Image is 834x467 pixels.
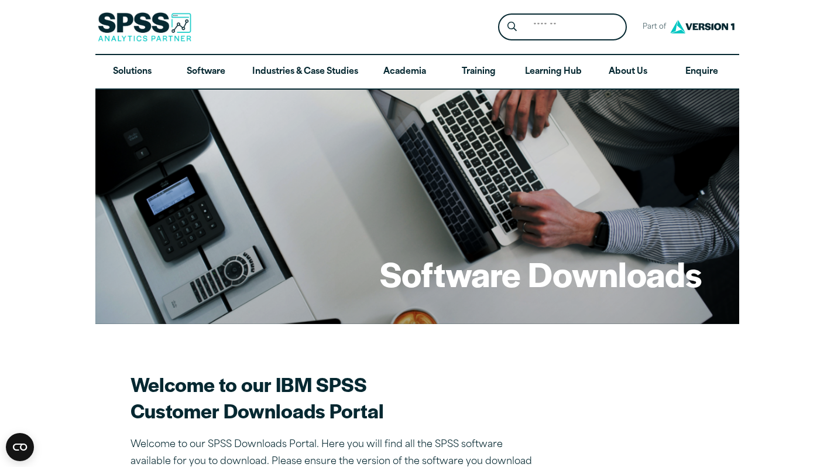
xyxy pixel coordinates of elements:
[441,55,515,89] a: Training
[368,55,441,89] a: Academia
[636,19,667,36] span: Part of
[243,55,368,89] a: Industries & Case Studies
[95,55,169,89] a: Solutions
[131,371,540,424] h2: Welcome to our IBM SPSS Customer Downloads Portal
[591,55,665,89] a: About Us
[95,55,739,89] nav: Desktop version of site main menu
[516,55,591,89] a: Learning Hub
[6,433,34,461] button: Open CMP widget
[498,13,627,41] form: Site Header Search Form
[169,55,243,89] a: Software
[667,16,737,38] img: Version1 Logo
[380,251,702,296] h1: Software Downloads
[501,16,523,38] button: Search magnifying glass icon
[98,12,191,42] img: SPSS Analytics Partner
[665,55,739,89] a: Enquire
[507,22,517,32] svg: Search magnifying glass icon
